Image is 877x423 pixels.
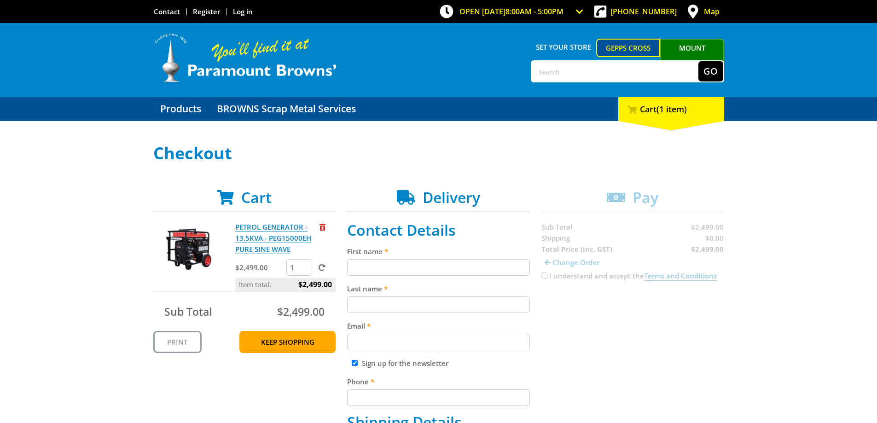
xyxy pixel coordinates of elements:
a: Log in [233,7,253,16]
a: Gepps Cross [596,39,660,57]
a: PETROL GENERATOR - 13.5KVA - PEG15000EH PURE SINE WAVE [235,222,311,254]
input: Please enter your telephone number. [347,389,530,406]
img: PETROL GENERATOR - 13.5KVA - PEG15000EH PURE SINE WAVE [162,221,217,277]
p: Item total: [235,278,336,291]
h1: Checkout [153,144,724,162]
label: Email [347,320,530,331]
button: Go [698,61,723,81]
span: Sub Total [164,304,212,319]
input: Please enter your last name. [347,296,530,313]
img: Paramount Browns' [153,32,337,83]
label: Phone [347,376,530,387]
span: Delivery [423,187,480,207]
span: OPEN [DATE] [459,6,563,17]
a: Go to the Contact page [154,7,180,16]
span: Set your store [531,39,597,55]
input: Search [532,61,698,81]
h2: Contact Details [347,221,530,239]
label: First name [347,246,530,257]
label: Last name [347,283,530,294]
a: Go to the registration page [193,7,220,16]
a: Go to the BROWNS Scrap Metal Services page [210,97,363,121]
p: $2,499.00 [235,262,285,273]
input: Please enter your first name. [347,259,530,276]
span: $2,499.00 [277,304,325,319]
span: Cart [241,187,272,207]
a: Go to the Products page [153,97,208,121]
span: $2,499.00 [298,278,332,291]
a: Print [153,331,202,353]
a: Mount [PERSON_NAME] [660,39,724,74]
span: (1 item) [656,104,687,115]
a: Remove from cart [319,222,325,232]
label: Sign up for the newsletter [362,359,448,368]
input: Please enter your email address. [347,334,530,350]
a: Keep Shopping [239,331,336,353]
div: Cart [618,97,724,121]
span: 8:00am - 5:00pm [505,6,563,17]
